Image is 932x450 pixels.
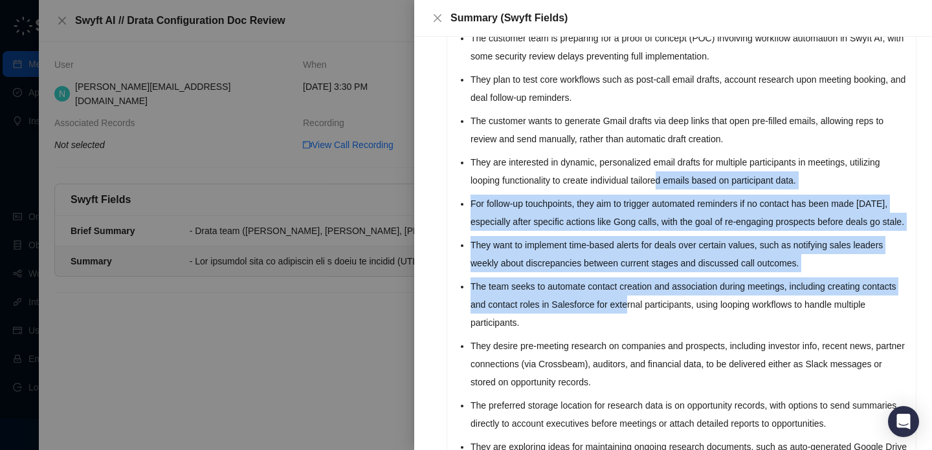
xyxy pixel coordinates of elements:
[471,236,908,272] li: They want to implement time-based alerts for deals over certain values, such as notifying sales l...
[471,396,908,433] li: The preferred storage location for research data is on opportunity records, with options to send ...
[471,29,908,65] li: The customer team is preparing for a proof of concept (POC) involving workflow automation in Swyf...
[450,10,916,26] div: Summary (Swyft Fields)
[471,195,908,231] li: For follow-up touchpoints, they aim to trigger automated reminders if no contact has been made [D...
[432,13,443,23] span: close
[471,112,908,148] li: The customer wants to generate Gmail drafts via deep links that open pre-filled emails, allowing ...
[471,70,908,107] li: They plan to test core workflows such as post-call email drafts, account research upon meeting bo...
[471,277,908,332] li: The team seeks to automate contact creation and association during meetings, including creating c...
[471,153,908,189] li: They are interested in dynamic, personalized email drafts for multiple participants in meetings, ...
[888,406,919,437] div: Open Intercom Messenger
[471,337,908,391] li: They desire pre-meeting research on companies and prospects, including investor info, recent news...
[430,10,445,26] button: Close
